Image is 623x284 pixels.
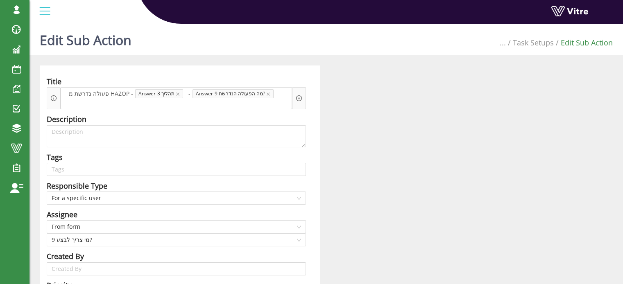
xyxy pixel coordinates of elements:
span: info-circle [51,95,57,101]
span: פעולה נדרשת מ HAZOP - [67,89,135,98]
li: Edit Sub Action [554,37,613,48]
span: plus-circle [296,95,302,101]
div: Created By [47,250,84,262]
span: For a specific user [52,192,301,204]
span: - [186,89,193,98]
span: close [176,92,180,96]
span: From form [52,221,301,233]
div: Assignee [47,209,77,220]
div: Tags [47,151,63,163]
span: close [266,92,270,96]
span: 9 מי צריך לבצע? [52,234,301,246]
div: Description [47,113,86,125]
div: Responsible Type [47,180,107,192]
span: ... [500,38,506,47]
h1: Edit Sub Action [40,20,131,55]
span: Answer-3 תהליך [135,89,183,98]
a: Task Setups [513,38,554,47]
span: Answer-9 מה הפעולה הנדרשת? [193,89,274,98]
div: Title [47,76,61,87]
